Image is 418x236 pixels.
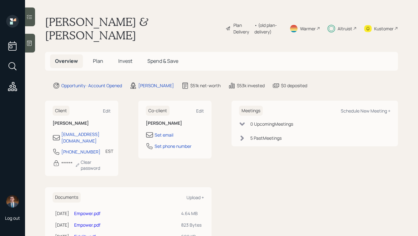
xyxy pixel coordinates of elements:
img: hunter_neumayer.jpg [6,195,19,208]
div: Set email [155,132,173,138]
span: Invest [118,58,132,64]
div: [DATE] [55,222,69,228]
span: Plan [93,58,103,64]
h6: [PERSON_NAME] [53,121,111,126]
h6: Client [53,106,69,116]
div: $53k invested [237,82,265,89]
div: [PERSON_NAME] [138,82,174,89]
div: Altruist [338,25,352,32]
div: Schedule New Meeting + [341,108,390,114]
span: Spend & Save [147,58,178,64]
div: $51k net-worth [190,82,221,89]
div: 823 Bytes [181,222,201,228]
h6: [PERSON_NAME] [146,121,204,126]
div: Set phone number [155,143,191,149]
div: Kustomer [374,25,394,32]
h1: [PERSON_NAME] & [PERSON_NAME] [45,15,221,42]
div: Upload + [186,194,204,200]
div: 4.64 MB [181,210,201,217]
div: $0 deposited [281,82,307,89]
div: • (old plan-delivery) [254,22,282,35]
a: Empower.pdf [74,210,100,216]
div: 0 Upcoming Meeting s [250,121,293,127]
h6: Meetings [239,106,263,116]
div: Opportunity · Account Opened [61,82,122,89]
div: Clear password [75,159,111,171]
div: EST [105,148,113,154]
div: Plan Delivery [233,22,251,35]
div: Warmer [300,25,316,32]
h6: Co-client [146,106,170,116]
div: 5 Past Meeting s [250,135,282,141]
h6: Documents [53,192,81,203]
div: Edit [103,108,111,114]
div: [DATE] [55,210,69,217]
div: [EMAIL_ADDRESS][DOMAIN_NAME] [61,131,111,144]
div: Edit [196,108,204,114]
span: Overview [55,58,78,64]
div: Log out [5,215,20,221]
a: Empower.pdf [74,222,100,228]
div: [PHONE_NUMBER] [61,148,100,155]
